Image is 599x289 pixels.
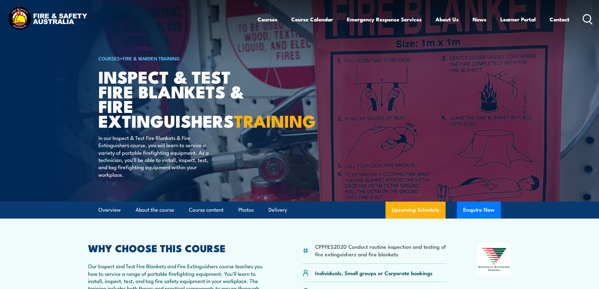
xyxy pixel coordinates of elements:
[385,202,446,219] a: Upcoming Schedule
[238,202,254,218] a: Photos
[473,11,486,28] a: News
[234,107,316,133] strong: TRAINING
[315,269,433,276] p: Individuals, Small groups or Corporate bookings
[123,55,180,62] a: Fire & Warden Training
[457,202,501,219] button: Enquire Now
[435,11,459,28] a: About Us
[550,11,569,28] a: Contact
[315,243,447,258] li: CPPFES2020 Conduct routine inspection and testing of fire extinguishers and fire blankets
[98,54,254,62] h6: >
[347,11,422,28] a: Emergency Response Services
[98,55,120,62] a: COURSES
[88,243,272,252] h2: WHY CHOOSE THIS COURSE
[477,243,511,275] img: Nationally Recognised Training logo.
[258,11,277,28] a: Courses
[98,134,213,178] p: In our Inspect & Test Fire Blankets & Fire Extinguishers course, you will learn to service a vari...
[98,69,254,128] h1: Inspect & Test Fire Blankets & Fire Extinguishers
[136,202,174,218] a: About the course
[291,11,333,28] a: Course Calendar
[98,202,121,218] a: Overview
[189,202,224,218] a: Course content
[269,202,287,218] a: Delivery
[500,11,536,28] a: Learner Portal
